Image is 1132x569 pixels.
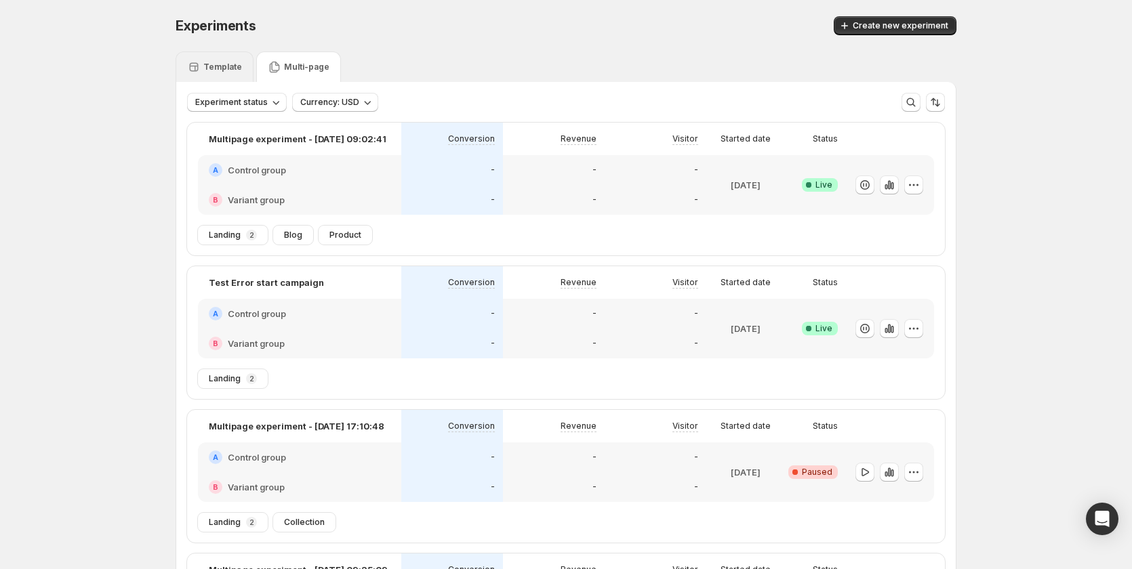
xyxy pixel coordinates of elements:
[213,483,218,491] h2: B
[813,277,838,288] p: Status
[813,421,838,431] p: Status
[592,482,597,492] p: -
[213,166,218,174] h2: A
[721,421,771,431] p: Started date
[694,338,698,349] p: -
[300,97,359,108] span: Currency: USD
[284,62,329,72] p: Multi-page
[731,465,761,479] p: [DATE]
[209,230,241,240] span: Landing
[672,421,698,431] p: Visitor
[491,452,495,463] p: -
[176,18,256,34] span: Experiments
[213,453,218,461] h2: A
[213,339,218,347] h2: B
[448,421,495,431] p: Conversion
[228,163,286,177] h2: Control group
[228,337,285,350] h2: Variant group
[815,323,832,334] span: Live
[926,93,945,112] button: Sort the results
[694,452,698,463] p: -
[592,194,597,205] p: -
[561,133,597,144] p: Revenue
[209,419,384,433] p: Multipage experiment - [DATE] 17:10:48
[834,16,956,35] button: Create new experiment
[694,482,698,492] p: -
[284,230,302,240] span: Blog
[228,450,286,464] h2: Control group
[284,517,325,528] span: Collection
[292,93,378,112] button: Currency: USD
[448,133,495,144] p: Conversion
[731,178,761,192] p: [DATE]
[672,277,698,288] p: Visitor
[195,97,268,108] span: Experiment status
[249,231,254,239] p: 2
[209,517,241,528] span: Landing
[592,308,597,319] p: -
[694,308,698,319] p: -
[592,452,597,463] p: -
[329,230,361,240] span: Product
[249,375,254,383] p: 2
[561,277,597,288] p: Revenue
[694,165,698,175] p: -
[491,165,495,175] p: -
[731,322,761,335] p: [DATE]
[561,421,597,431] p: Revenue
[721,277,771,288] p: Started date
[815,180,832,190] span: Live
[448,277,495,288] p: Conversion
[592,165,597,175] p: -
[491,338,495,349] p: -
[228,307,286,320] h2: Control group
[213,196,218,204] h2: B
[203,62,242,72] p: Template
[853,20,948,31] span: Create new experiment
[694,194,698,205] p: -
[209,276,324,289] p: Test Error start campaign
[228,193,285,207] h2: Variant group
[228,480,285,494] h2: Variant group
[491,482,495,492] p: -
[813,133,838,144] p: Status
[491,308,495,319] p: -
[672,133,698,144] p: Visitor
[1086,503,1118,535] div: Open Intercom Messenger
[491,194,495,205] p: -
[213,310,218,318] h2: A
[249,518,254,526] p: 2
[209,373,241,384] span: Landing
[802,467,832,478] span: Paused
[209,132,386,146] p: Multipage experiment - [DATE] 09:02:41
[187,93,287,112] button: Experiment status
[592,338,597,349] p: -
[721,133,771,144] p: Started date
